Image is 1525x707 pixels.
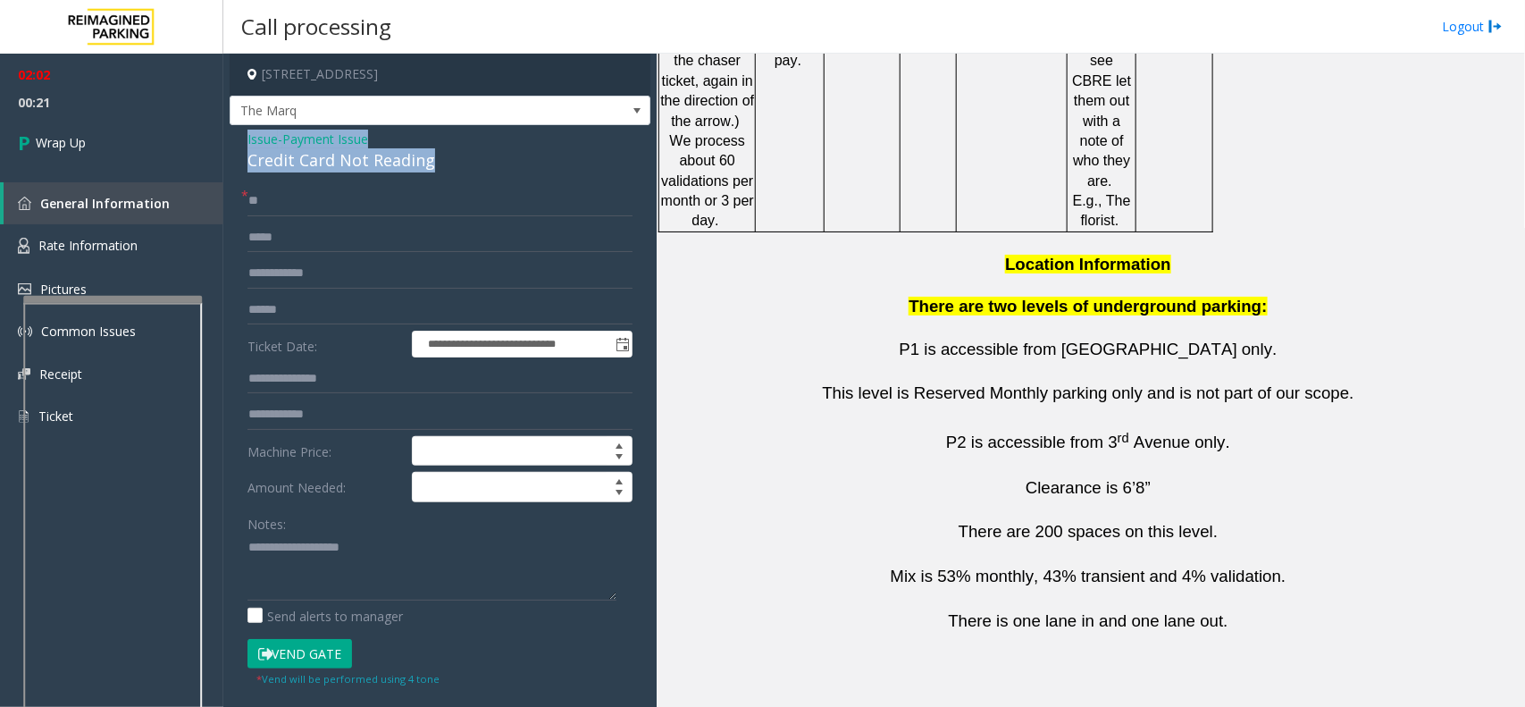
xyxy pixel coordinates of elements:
a: General Information [4,182,223,224]
span: - [278,130,368,147]
span: Toggle popup [612,332,632,357]
span: General Information [40,195,170,212]
span: Location Inform [1005,255,1131,274]
span: ation [1131,255,1171,274]
h4: [STREET_ADDRESS] [230,54,650,96]
span: Rate Information [38,237,138,254]
span: There are 200 spaces on this level. [959,522,1218,541]
img: 'icon' [18,408,29,425]
span: Mix is 53% monthly, 43% transient and 4% validation. [891,567,1286,585]
img: 'icon' [18,197,31,210]
span: If they come to see CBRE let them out with a note of who they are. [1072,13,1135,189]
label: Notes: [247,509,286,534]
label: Amount Needed: [243,472,407,502]
h3: Call processing [232,4,400,48]
img: logout [1488,17,1503,36]
img: 'icon' [18,238,29,254]
label: Ticket Date: [243,331,407,358]
span: P1 is accessible from [GEOGRAPHIC_DATA] only. [900,340,1278,358]
span: Increase value [607,437,632,451]
small: Vend will be performed using 4 tone [256,672,440,686]
span: We process about 60 validations per month or 3 per day. [661,133,758,229]
span: Pictures [40,281,87,298]
span: Avenue only. [1134,433,1230,451]
a: Logout [1442,17,1503,36]
span: Issue [247,130,278,148]
span: There is one lane in and one lane out. [948,611,1228,630]
img: 'icon' [18,283,31,295]
span: Payment Issue [282,130,368,148]
span: rd [1118,431,1129,445]
span: The Marq [230,97,566,125]
span: There are two levels of underground parking: [909,297,1267,316]
span: Wrap Up [36,133,86,152]
span: This level is Reserved Monthly parking only and is not part of our scope. [822,383,1353,402]
img: 'icon' [18,324,32,339]
span: E.g., The florist. [1073,193,1135,228]
img: 'icon' [18,368,30,380]
div: Credit Card Not Reading [247,148,633,173]
button: Vend Gate [247,639,352,669]
span: Decrease value [607,451,632,466]
span: Decrease value [607,487,632,501]
label: Machine Price: [243,436,407,467]
span: Increase value [607,473,632,487]
label: Send alerts to manager [247,607,403,626]
span: P2 is accessible from 3 [946,433,1118,451]
span: Clearance is 6’8” [1026,478,1151,497]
